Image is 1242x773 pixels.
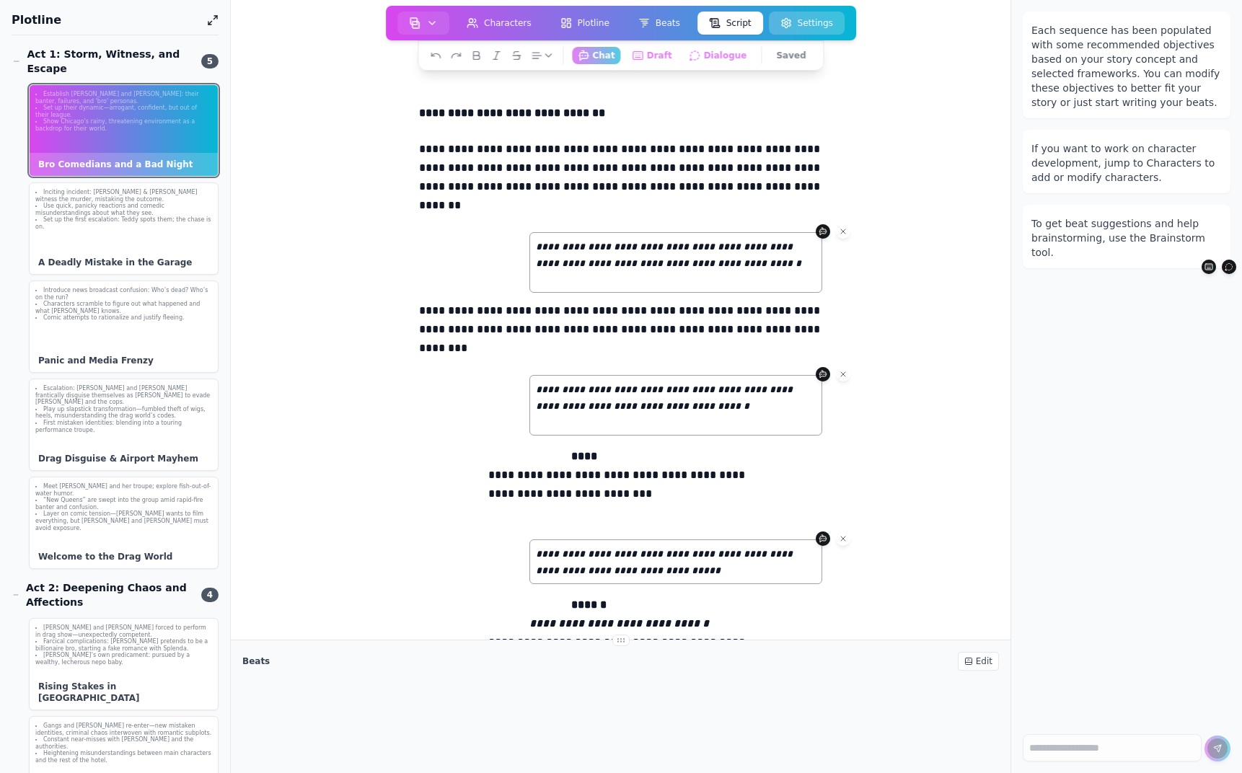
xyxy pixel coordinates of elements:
div: To get beat suggestions and help brainstorming, use the Brainstorm tool. [1031,216,1222,260]
li: Meet [PERSON_NAME] and her troupe; explore fish-out-of-water humor. [35,483,212,497]
img: storyboard [409,17,420,29]
div: Drag Disguise & Airport Mayhem [30,447,218,470]
a: Beats [624,9,695,37]
li: Introduce news broadcast confusion: Who’s dead? Who’s on the run? [35,287,212,301]
li: Use quick, panicky reactions and comedic misunderstandings about what they see. [35,203,212,216]
button: Chat [572,47,620,64]
span: 5 [201,54,219,69]
li: Heightening misunderstandings between main characters and the rest of the hotel. [35,750,212,764]
li: [PERSON_NAME]’s own predicament: pursued by a wealthy, lecherous nepo baby. [35,652,212,666]
a: Characters [452,9,546,37]
div: Bro Comedians and a Bad Night [30,153,218,176]
div: Act 1: Storm, Witness, and Escape [12,47,193,76]
div: Each sequence has been populated with some recommended objectives based on your story concept and... [1031,23,1222,110]
button: Draft [627,47,678,64]
button: Draft [1202,260,1216,274]
li: Set up their dynamic—arrogant, confident, but out of their league. [35,105,212,118]
div: A Deadly Mistake in the Garage [30,251,218,274]
div: Welcome to the Drag World [30,545,218,568]
li: Inciting incident: [PERSON_NAME] & [PERSON_NAME] witness the murder, mistaking the outcome. [35,189,212,203]
li: Comic attempts to rationalize and justify fleeing. [35,314,212,322]
div: Edit [958,652,999,671]
li: Layer on comic tension—[PERSON_NAME] wants to film everything, but [PERSON_NAME] and [PERSON_NAME... [35,511,212,531]
li: Characters scramble to figure out what happened and what [PERSON_NAME] knows. [35,301,212,314]
li: Establish [PERSON_NAME] and [PERSON_NAME]: their banter, failures, and 'bro' personas. [35,91,212,105]
a: Plotline [546,9,624,37]
div: Panic and Media Frenzy [30,349,218,372]
button: Plotline [549,12,621,35]
button: Characters [455,12,543,35]
button: Settings [769,12,845,35]
div: Act 2: Deepening Chaos and Affections [12,580,193,609]
h2: Beats [242,655,270,667]
button: Script [697,12,763,35]
button: Saved [770,47,811,64]
li: “New Queens” are swept into the group amid rapid-fire banter and confusion. [35,497,212,511]
li: Constant near-misses with [PERSON_NAME] and the authorities. [35,736,212,750]
li: Escalation: [PERSON_NAME] and [PERSON_NAME] frantically disguise themselves as [PERSON_NAME] to e... [35,385,212,406]
a: Settings [766,9,847,37]
h1: Plotline [12,12,201,29]
a: Script [695,9,766,37]
span: 4 [201,588,219,602]
button: Beats [627,12,692,35]
li: Set up the first escalation: Teddy spots them; the chase is on. [35,216,212,230]
button: Dialogue [1222,260,1236,274]
li: First mistaken identities: blending into a touring performance troupe. [35,420,212,433]
li: Gangs and [PERSON_NAME] re-enter—new mistaken identities, criminal chaos interwoven with romantic... [35,723,212,736]
li: Farcical complications: [PERSON_NAME] pretends to be a billionaire bro, starting a fake romance w... [35,638,212,652]
li: Play up slapstick transformation—fumbled theft of wigs, heels, misunderstanding the drag world’s ... [35,406,212,420]
li: [PERSON_NAME] and [PERSON_NAME] forced to perform in drag show—unexpectedly competent. [35,624,212,638]
button: Dialogue [684,47,753,64]
li: Show Chicago’s rainy, threatening environment as a backdrop for their world. [35,118,212,132]
div: If you want to work on character development, jump to Characters to add or modify characters. [1031,141,1222,185]
div: Rising Stakes in [GEOGRAPHIC_DATA] [30,675,218,710]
